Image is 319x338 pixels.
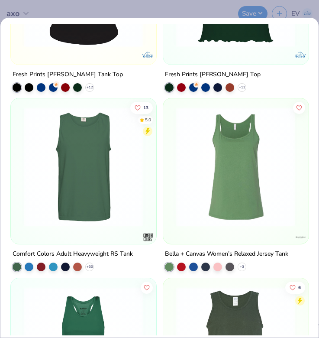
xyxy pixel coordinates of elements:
button: Like [293,102,305,114]
span: + 12 [87,84,93,90]
div: Comfort Colors Adult Heavyweight RS Tank [13,249,133,260]
span: + 3 [240,264,244,270]
button: Like [141,281,153,293]
span: 13 [143,106,148,110]
img: Bella + Canvas logo [295,232,306,243]
button: Like [285,281,305,293]
span: 6 [298,285,301,289]
div: Fresh Prints [PERSON_NAME] Top [165,69,261,80]
img: Comfort Colors logo [143,232,154,243]
img: 6b6ef8a4-a5d1-4939-a5e5-560a2f8b6872 [172,107,300,227]
span: + 12 [238,84,245,90]
button: Like [130,102,153,114]
img: cefeaa53-f18e-4070-b4d5-b2dc80183c0c [147,107,275,227]
div: Fresh Prints [PERSON_NAME] Tank Top [13,69,123,80]
div: Bella + Canvas Women’s Relaxed Jersey Tank [165,249,288,260]
span: + 30 [87,264,93,270]
div: 5.0 [145,117,151,123]
img: 9b0002d0-9395-4ce6-b551-8a77e0921e07 [19,107,147,227]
